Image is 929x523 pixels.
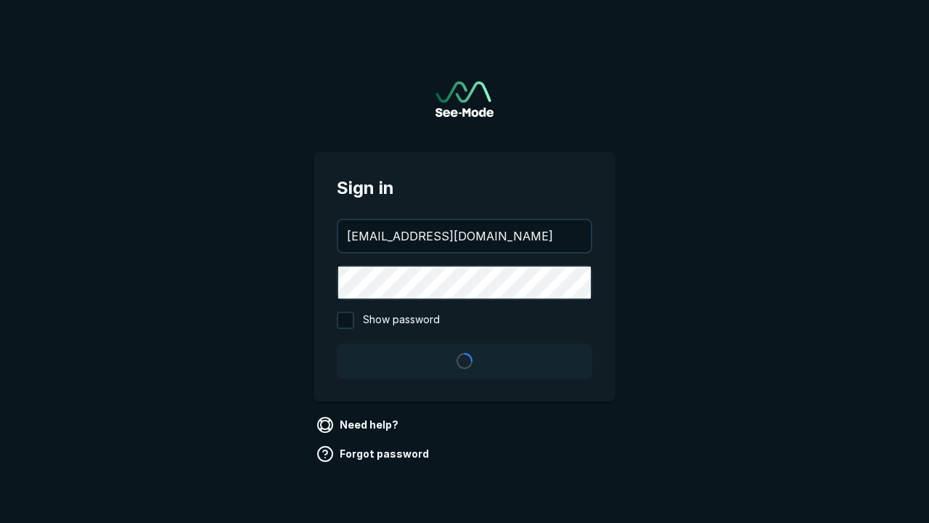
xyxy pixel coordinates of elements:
a: Forgot password [314,442,435,466]
a: Go to sign in [435,81,494,117]
span: Sign in [337,175,592,201]
img: See-Mode Logo [435,81,494,117]
a: Need help? [314,413,404,437]
input: your@email.com [338,220,591,252]
span: Show password [363,312,440,329]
